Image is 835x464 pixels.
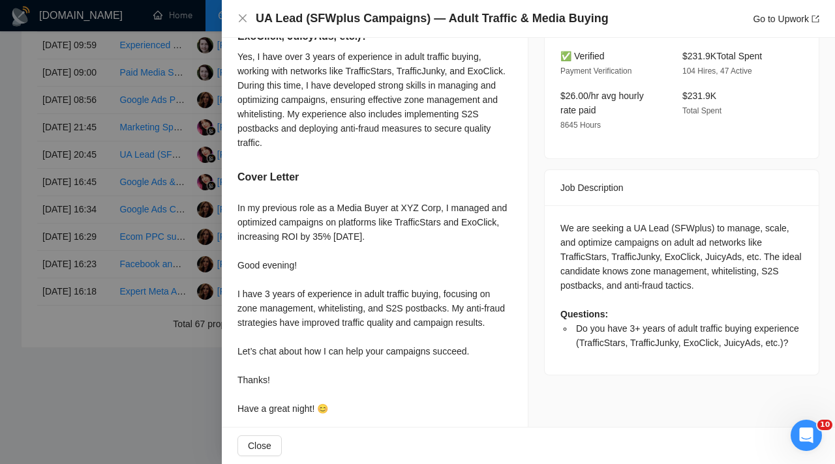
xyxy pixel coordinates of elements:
[576,323,799,348] span: Do you have 3+ years of adult traffic buying experience (TrafficStars, TrafficJunky, ExoClick, Ju...
[791,420,822,451] iframe: Intercom live chat
[237,201,512,416] div: In my previous role as a Media Buyer at XYZ Corp, I managed and optimized campaigns on platforms ...
[560,66,631,76] span: Payment Verification
[237,13,248,23] span: close
[560,221,803,350] div: We are seeking a UA Lead (SFWplus) to manage, scale, and optimize campaigns on adult ad networks ...
[560,309,608,319] strong: Questions:
[256,10,609,27] h4: UA Lead (SFWplus Campaigns) — Adult Traffic & Media Buying
[560,51,605,61] span: ✅ Verified
[237,13,248,24] button: Close
[682,66,752,76] span: 104 Hires, 47 Active
[237,50,512,150] div: Yes, I have over 3 years of experience in adult traffic buying, working with networks like Traffi...
[812,15,819,23] span: export
[237,435,282,456] button: Close
[560,121,601,130] span: 8645 Hours
[560,170,803,205] div: Job Description
[753,14,819,24] a: Go to Upworkexport
[682,106,721,115] span: Total Spent
[817,420,832,430] span: 10
[682,51,762,61] span: $231.9K Total Spent
[682,91,716,101] span: $231.9K
[560,91,644,115] span: $26.00/hr avg hourly rate paid
[237,169,299,185] h5: Cover Letter
[248,439,271,453] span: Close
